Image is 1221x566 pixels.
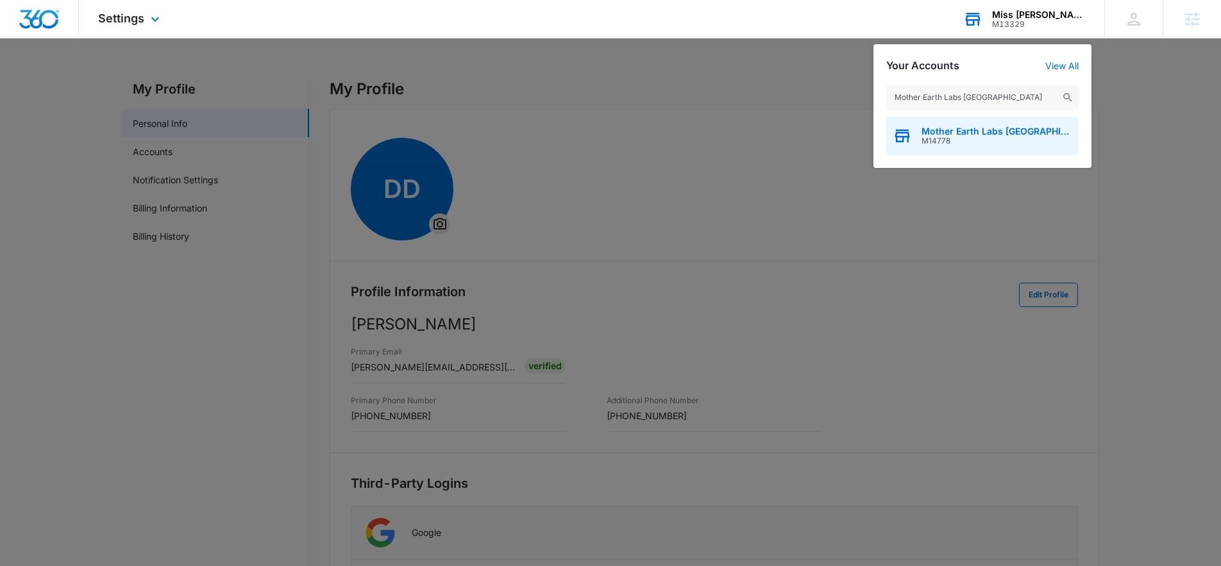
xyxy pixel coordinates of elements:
[886,60,959,72] h2: Your Accounts
[922,137,1072,146] span: M14778
[886,85,1079,110] input: Search Accounts
[992,10,1086,20] div: account name
[886,117,1079,155] button: Mother Earth Labs [GEOGRAPHIC_DATA]M14778
[1045,60,1079,71] a: View All
[992,20,1086,29] div: account id
[98,12,144,25] span: Settings
[922,126,1072,137] span: Mother Earth Labs [GEOGRAPHIC_DATA]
